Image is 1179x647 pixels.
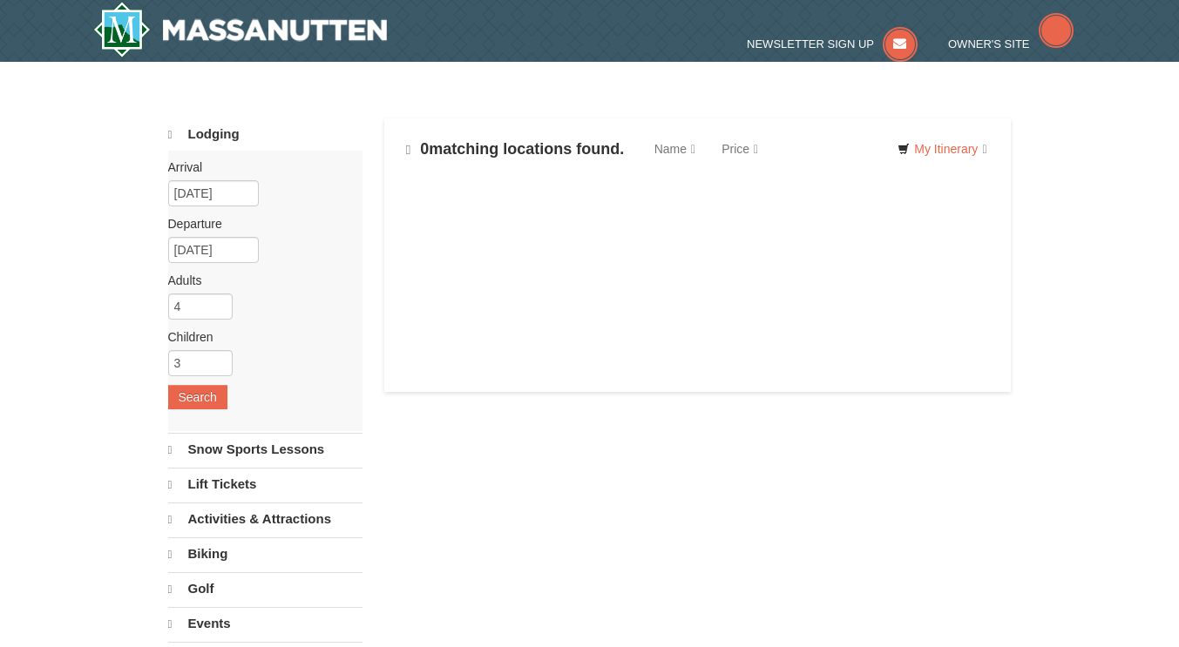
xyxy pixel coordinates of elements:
[747,37,874,51] span: Newsletter Sign Up
[168,468,363,501] a: Lift Tickets
[93,2,388,57] img: Massanutten Resort Logo
[168,572,363,605] a: Golf
[708,131,771,166] a: Price
[948,37,1030,51] span: Owner's Site
[948,37,1074,51] a: Owner's Site
[168,537,363,570] a: Biking
[168,215,349,233] label: Departure
[168,502,363,536] a: Activities & Attractions
[168,385,227,409] button: Search
[747,37,918,51] a: Newsletter Sign Up
[168,328,349,346] label: Children
[168,607,363,640] a: Events
[168,118,363,151] a: Lodging
[168,433,363,466] a: Snow Sports Lessons
[886,136,998,162] a: My Itinerary
[168,272,349,289] label: Adults
[168,158,349,176] label: Arrival
[93,2,388,57] a: Massanutten Resort
[641,131,708,166] a: Name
